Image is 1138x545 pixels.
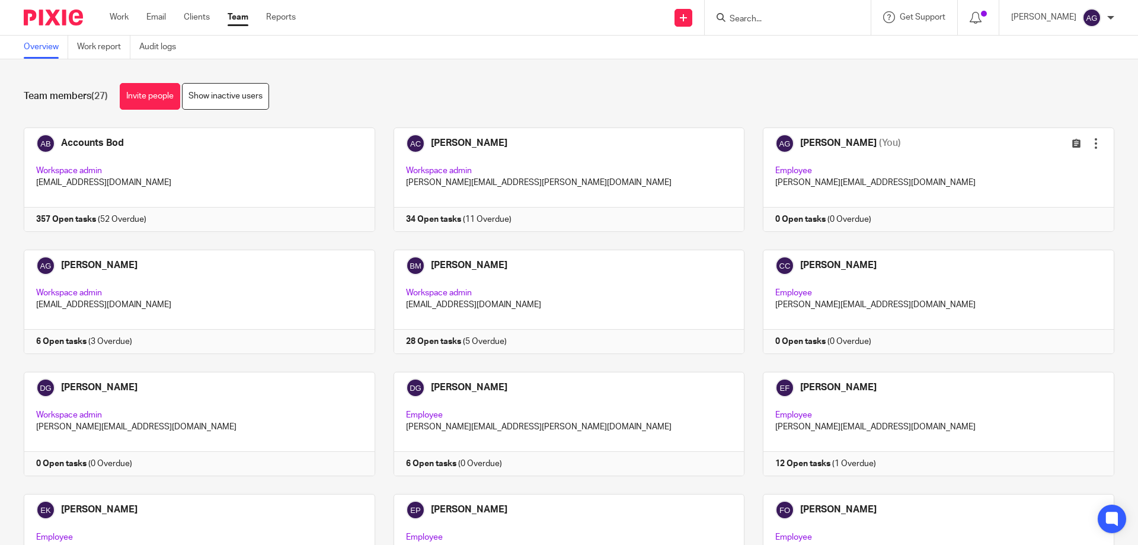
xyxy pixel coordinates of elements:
[120,83,180,110] a: Invite people
[139,36,185,59] a: Audit logs
[24,9,83,26] img: Pixie
[24,90,108,103] h1: Team members
[110,11,129,23] a: Work
[900,13,945,21] span: Get Support
[1082,8,1101,27] img: svg%3E
[182,83,269,110] a: Show inactive users
[91,91,108,101] span: (27)
[1011,11,1076,23] p: [PERSON_NAME]
[184,11,210,23] a: Clients
[728,14,835,25] input: Search
[266,11,296,23] a: Reports
[146,11,166,23] a: Email
[228,11,248,23] a: Team
[24,36,68,59] a: Overview
[77,36,130,59] a: Work report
